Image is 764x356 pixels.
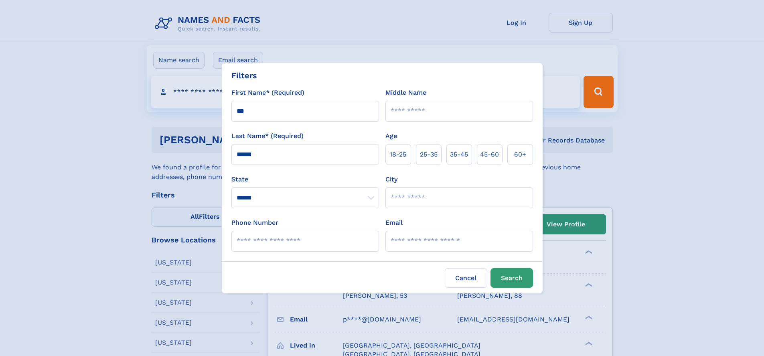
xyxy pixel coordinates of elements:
[231,88,304,98] label: First Name* (Required)
[231,218,278,228] label: Phone Number
[385,131,397,141] label: Age
[490,268,533,288] button: Search
[450,150,468,159] span: 35‑45
[385,218,403,228] label: Email
[385,88,426,98] label: Middle Name
[385,175,397,184] label: City
[231,69,257,81] div: Filters
[390,150,406,159] span: 18‑25
[420,150,438,159] span: 25‑35
[231,131,304,141] label: Last Name* (Required)
[480,150,499,159] span: 45‑60
[445,268,487,288] label: Cancel
[514,150,526,159] span: 60+
[231,175,379,184] label: State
